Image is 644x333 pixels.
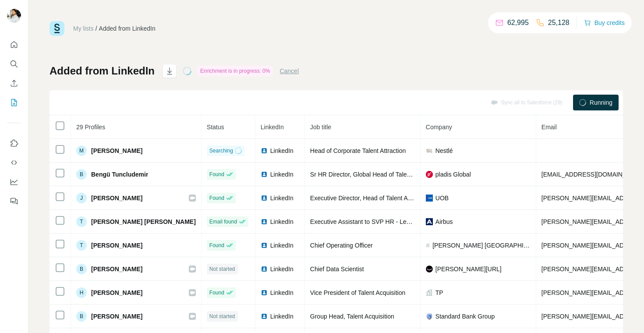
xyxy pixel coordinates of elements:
[270,288,294,297] span: LinkedIn
[209,289,224,297] span: Found
[76,311,87,322] div: B
[91,312,142,321] span: [PERSON_NAME]
[435,170,471,179] span: pladis Global
[76,240,87,251] div: T
[91,217,196,226] span: [PERSON_NAME] [PERSON_NAME]
[7,75,21,91] button: Enrich CSV
[548,18,570,28] p: 25,128
[198,66,272,76] div: Enrichment is in progress: 0%
[261,147,268,154] img: LinkedIn logo
[7,95,21,110] button: My lists
[50,64,155,78] h1: Added from LinkedIn
[310,313,394,320] span: Group Head, Talent Acquisition
[310,266,364,273] span: Chief Data Scientist
[91,194,142,202] span: [PERSON_NAME]
[76,193,87,203] div: J
[91,241,142,250] span: [PERSON_NAME]
[7,155,21,170] button: Use Surfe API
[7,56,21,72] button: Search
[76,287,87,298] div: H
[209,170,224,178] span: Found
[426,124,452,131] span: Company
[270,265,294,273] span: LinkedIn
[280,67,299,75] button: Cancel
[209,218,237,226] span: Email found
[435,288,443,297] span: TP
[270,194,294,202] span: LinkedIn
[310,124,331,131] span: Job title
[590,98,612,107] span: Running
[91,288,142,297] span: [PERSON_NAME]
[310,218,498,225] span: Executive Assistant to SVP HR - Leadership and Talent Development
[432,241,531,250] span: [PERSON_NAME] [GEOGRAPHIC_DATA][PERSON_NAME]
[310,195,579,202] span: Executive Director, Head of Talent Acquisition, Group Human Resources at [GEOGRAPHIC_DATA]
[270,170,294,179] span: LinkedIn
[76,169,87,180] div: B
[99,24,156,33] div: Added from LinkedIn
[207,124,224,131] span: Status
[270,241,294,250] span: LinkedIn
[261,266,268,273] img: LinkedIn logo
[7,135,21,151] button: Use Surfe on LinkedIn
[435,312,495,321] span: Standard Bank Group
[76,216,87,227] div: T
[261,289,268,296] img: LinkedIn logo
[435,265,502,273] span: [PERSON_NAME][URL]
[426,313,433,320] img: company-logo
[541,124,557,131] span: Email
[209,194,224,202] span: Found
[435,194,449,202] span: UOB
[507,18,529,28] p: 62,995
[96,24,97,33] li: /
[261,171,268,178] img: LinkedIn logo
[261,195,268,202] img: LinkedIn logo
[73,25,94,32] a: My lists
[7,9,21,23] img: Avatar
[435,146,453,155] span: Nestlé
[310,242,373,249] span: Chief Operating Officer
[261,242,268,249] img: LinkedIn logo
[91,170,148,179] span: Bengü Tuncludemir
[91,146,142,155] span: [PERSON_NAME]
[76,145,87,156] div: M
[209,147,233,155] span: Searching
[7,37,21,53] button: Quick start
[310,147,406,154] span: Head of Corporate Talent Attraction
[584,17,625,29] button: Buy credits
[91,265,142,273] span: [PERSON_NAME]
[261,218,268,225] img: LinkedIn logo
[50,21,64,36] img: Surfe Logo
[426,266,433,273] img: company-logo
[7,174,21,190] button: Dashboard
[261,124,284,131] span: LinkedIn
[310,171,427,178] span: Sr HR Director, Global Head of Talent &OD
[209,312,235,320] span: Not started
[7,193,21,209] button: Feedback
[426,218,433,225] img: company-logo
[270,146,294,155] span: LinkedIn
[76,124,105,131] span: 29 Profiles
[426,171,433,178] img: company-logo
[270,217,294,226] span: LinkedIn
[426,195,433,202] img: company-logo
[209,241,224,249] span: Found
[310,289,405,296] span: Vice President of Talent Acquisition
[76,264,87,274] div: B
[426,147,433,154] img: company-logo
[209,265,235,273] span: Not started
[435,217,453,226] span: Airbus
[270,312,294,321] span: LinkedIn
[261,313,268,320] img: LinkedIn logo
